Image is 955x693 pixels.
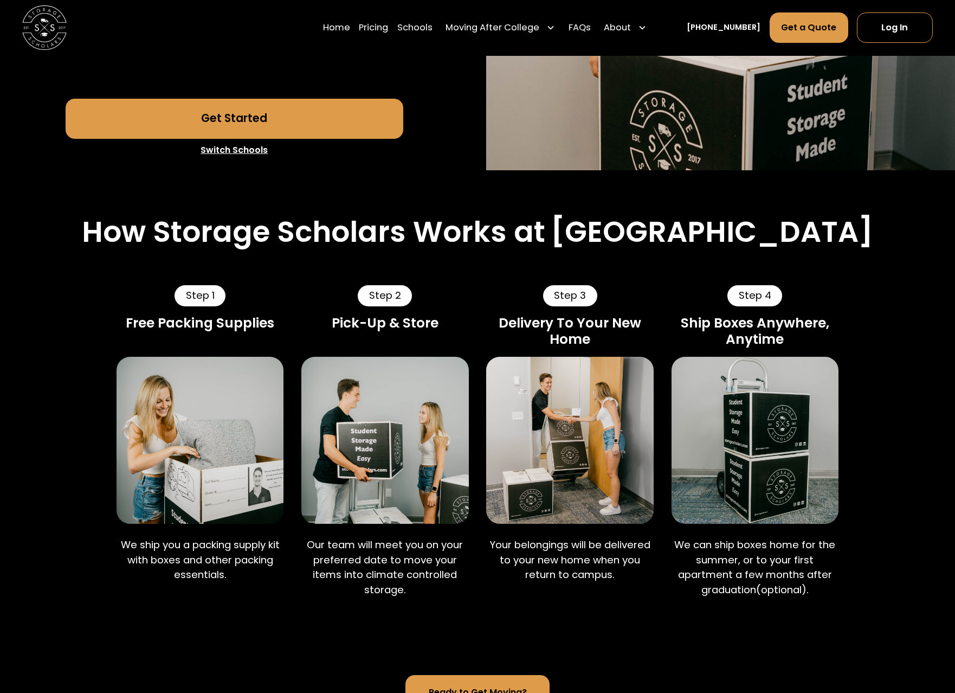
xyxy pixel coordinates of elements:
[301,315,468,331] div: Pick-Up & Store
[672,315,838,347] div: Ship Boxes Anywhere, Anytime
[301,357,468,524] img: Storage Scholars pick up.
[727,285,782,306] div: Step 4
[486,537,653,582] p: Your belongings will be delivered to your new home when you return to campus.
[441,12,559,44] div: Moving After College
[672,357,838,524] img: Shipping Storage Scholars boxes.
[857,13,933,43] a: Log In
[770,13,848,43] a: Get a Quote
[117,537,283,582] p: We ship you a packing supply kit with boxes and other packing essentials.
[117,357,283,524] img: Packing a Storage Scholars box.
[117,315,283,331] div: Free Packing Supplies
[397,12,433,44] a: Schools
[604,21,631,35] div: About
[66,99,403,139] a: Get Started
[551,215,873,249] h2: [GEOGRAPHIC_DATA]
[359,12,388,44] a: Pricing
[323,12,350,44] a: Home
[599,12,651,44] div: About
[446,21,539,35] div: Moving After College
[569,12,591,44] a: FAQs
[22,5,67,50] img: Storage Scholars main logo
[543,285,597,306] div: Step 3
[175,285,225,306] div: Step 1
[82,215,545,249] h2: How Storage Scholars Works at
[687,22,760,34] a: [PHONE_NUMBER]
[358,285,412,306] div: Step 2
[301,537,468,598] p: Our team will meet you on your preferred date to move your items into climate controlled storage.
[672,537,838,598] p: We can ship boxes home for the summer, or to your first apartment a few months after graduation(o...
[486,357,653,524] img: Storage Scholars delivery.
[486,315,653,347] div: Delivery To Your New Home
[66,139,403,162] a: Switch Schools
